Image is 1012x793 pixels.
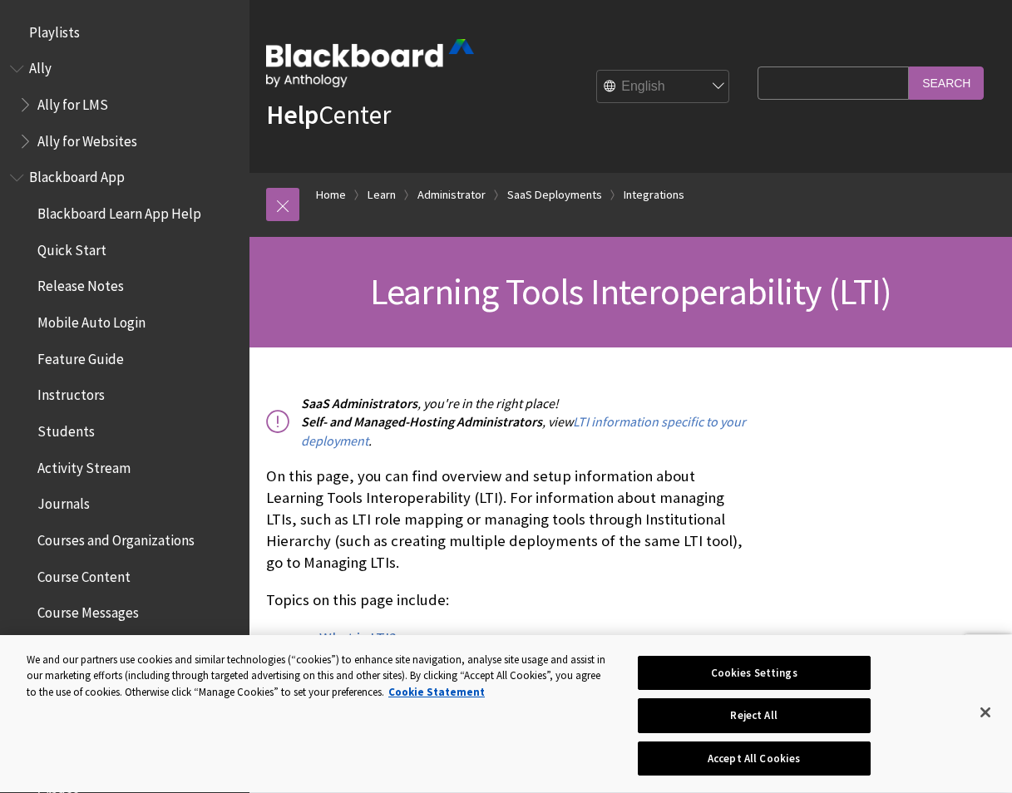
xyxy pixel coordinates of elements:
a: Learn [368,185,396,205]
nav: Book outline for Playlists [10,18,239,47]
span: Self- and Managed-Hosting Administrators [301,413,542,430]
a: Administrator [417,185,486,205]
a: Home [316,185,346,205]
span: Course Content [37,563,131,585]
span: Ally for Websites [37,127,137,150]
span: Playlists [29,18,80,41]
span: Blackboard Learn App Help [37,199,201,222]
span: Feature Guide [37,345,124,367]
span: Activity Stream [37,454,131,476]
span: Blackboard App [29,164,125,186]
a: HelpCenter [266,98,391,131]
span: Ally [29,55,52,77]
a: LTI information specific to your deployment [301,413,746,449]
p: , you're in the right place! , view . [266,394,749,450]
strong: Help [266,98,318,131]
div: We and our partners use cookies and similar technologies (“cookies”) to enhance site navigation, ... [27,652,607,701]
span: Courses and Organizations [37,526,195,549]
button: Accept All Cookies [638,741,871,776]
span: Ally for LMS [37,91,108,113]
span: Learning Tools Interoperability (LTI) [370,268,891,314]
button: Reject All [638,699,871,734]
a: Integrations [624,185,684,205]
p: Topics on this page include: [266,589,749,611]
span: Students [37,417,95,440]
span: Course Messages [37,599,139,622]
a: What is LTI? [319,628,396,648]
span: Journals [37,490,90,513]
nav: Book outline for Anthology Ally Help [10,55,239,155]
p: On this page, you can find overview and setup information about Learning Tools Interoperability (... [266,465,749,574]
a: More information about your privacy, opens in a new tab [388,685,485,699]
input: Search [909,66,984,99]
img: Blackboard by Anthology [266,39,474,87]
span: Quick Start [37,236,106,259]
span: SaaS Administrators [301,395,417,411]
span: Mobile Auto Login [37,308,146,331]
span: Instructors [37,382,105,404]
button: Close [967,694,1004,731]
select: Site Language Selector [597,71,730,104]
a: SaaS Deployments [507,185,602,205]
span: Release Notes [37,273,124,295]
button: Cookies Settings [638,656,871,691]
